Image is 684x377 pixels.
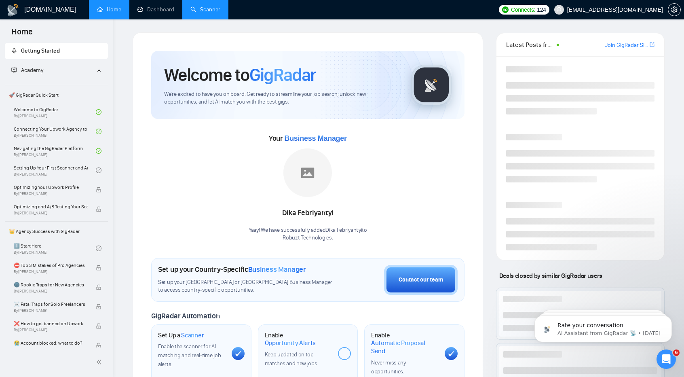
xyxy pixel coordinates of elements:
[14,261,88,269] span: ⛔ Top 3 Mistakes of Pro Agencies
[249,206,367,220] div: Dika Febriyantyi
[96,358,104,366] span: double-left
[371,339,438,355] span: Automatic Proposal Send
[657,349,676,369] iframe: Intercom live chat
[96,187,101,193] span: lock
[496,269,606,283] span: Deals closed by similar GigRadar users
[96,129,101,134] span: check-circle
[371,331,438,355] h1: Enable
[371,359,406,375] span: Never miss any opportunities.
[248,265,306,274] span: Business Manager
[265,331,332,347] h1: Enable
[537,5,546,14] span: 124
[249,64,316,86] span: GigRadar
[14,183,88,191] span: Optimizing Your Upwork Profile
[6,223,107,239] span: 👑 Agency Success with GigRadar
[14,347,88,352] span: By [PERSON_NAME]
[269,134,347,143] span: Your
[605,41,648,50] a: Join GigRadar Slack Community
[14,191,88,196] span: By [PERSON_NAME]
[14,211,88,216] span: By [PERSON_NAME]
[151,311,220,320] span: GigRadar Automation
[249,227,367,242] div: Yaay! We have successfully added Dika Febriyantyi to
[14,281,88,289] span: 🌚 Rookie Traps for New Agencies
[11,48,17,53] span: rocket
[384,265,458,295] button: Contact our team
[21,47,60,54] span: Getting Started
[190,6,220,13] a: searchScanner
[511,5,535,14] span: Connects:
[5,26,39,43] span: Home
[265,351,319,367] span: Keep updated on top matches and new jobs.
[399,275,443,284] div: Contact our team
[14,320,88,328] span: ❌ How to get banned on Upwork
[14,103,96,121] a: Welcome to GigRadarBy[PERSON_NAME]
[14,339,88,347] span: 😭 Account blocked: what to do?
[14,142,96,160] a: Navigating the GigRadar PlatformBy[PERSON_NAME]
[96,109,101,115] span: check-circle
[158,331,204,339] h1: Set Up a
[96,206,101,212] span: lock
[673,349,680,356] span: 6
[11,67,43,74] span: Academy
[14,161,96,179] a: Setting Up Your First Scanner and Auto-BidderBy[PERSON_NAME]
[181,331,204,339] span: Scanner
[14,123,96,140] a: Connecting Your Upwork Agency to GigRadarBy[PERSON_NAME]
[158,343,221,368] span: Enable the scanner for AI matching and real-time job alerts.
[506,40,554,50] span: Latest Posts from the GigRadar Community
[650,41,654,48] span: export
[6,4,19,17] img: logo
[249,234,367,242] p: Robuzt Technologies .
[96,265,101,271] span: lock
[14,308,88,313] span: By [PERSON_NAME]
[411,65,452,105] img: gigradar-logo.png
[158,265,306,274] h1: Set up your Country-Specific
[96,343,101,348] span: lock
[96,148,101,154] span: check-circle
[14,239,96,257] a: 1️⃣ Start HereBy[PERSON_NAME]
[96,323,101,329] span: lock
[265,339,316,347] span: Opportunity Alerts
[158,279,338,294] span: Set up your [GEOGRAPHIC_DATA] or [GEOGRAPHIC_DATA] Business Manager to access country-specific op...
[14,203,88,211] span: Optimizing and A/B Testing Your Scanner for Better Results
[283,148,332,197] img: placeholder.png
[14,269,88,274] span: By [PERSON_NAME]
[668,3,681,16] button: setting
[97,6,121,13] a: homeHome
[164,91,398,106] span: We're excited to have you on board. Get ready to streamline your job search, unlock new opportuni...
[137,6,174,13] a: dashboardDashboard
[96,246,101,251] span: check-circle
[11,67,17,73] span: fund-projection-screen
[96,304,101,309] span: lock
[14,289,88,294] span: By [PERSON_NAME]
[522,299,684,355] iframe: Intercom notifications message
[21,67,43,74] span: Academy
[96,284,101,290] span: lock
[14,300,88,308] span: ☠️ Fatal Traps for Solo Freelancers
[502,6,509,13] img: upwork-logo.png
[668,6,680,13] span: setting
[14,328,88,333] span: By [PERSON_NAME]
[650,41,654,49] a: export
[6,87,107,103] span: 🚀 GigRadar Quick Start
[556,7,562,13] span: user
[5,43,108,59] li: Getting Started
[284,134,346,142] span: Business Manager
[96,167,101,173] span: check-circle
[668,6,681,13] a: setting
[164,64,316,86] h1: Welcome to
